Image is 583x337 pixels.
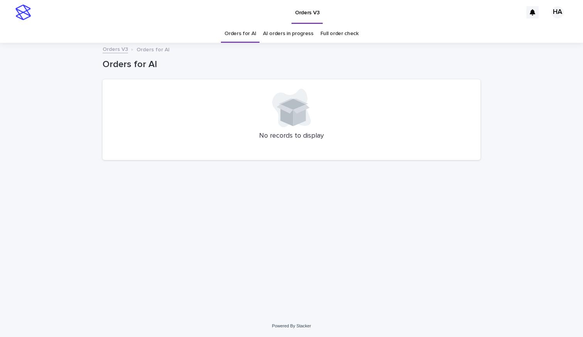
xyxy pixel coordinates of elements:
p: No records to display [112,132,471,140]
a: Orders V3 [103,44,128,53]
p: Orders for AI [136,45,170,53]
a: Powered By Stacker [272,324,311,328]
a: Orders for AI [224,25,256,43]
a: AI orders in progress [263,25,313,43]
a: Full order check [320,25,359,43]
div: HA [551,6,564,19]
h1: Orders for AI [103,59,480,70]
img: stacker-logo-s-only.png [15,5,31,20]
